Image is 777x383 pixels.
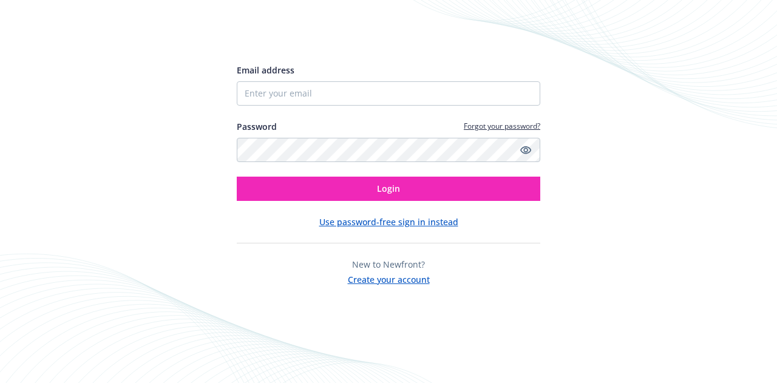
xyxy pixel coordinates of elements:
[237,120,277,133] label: Password
[518,143,533,157] a: Show password
[319,215,458,228] button: Use password-free sign in instead
[377,183,400,194] span: Login
[352,259,425,270] span: New to Newfront?
[237,138,540,162] input: Enter your password
[237,177,540,201] button: Login
[237,81,540,106] input: Enter your email
[348,271,430,286] button: Create your account
[464,121,540,131] a: Forgot your password?
[237,64,294,76] span: Email address
[237,20,351,41] img: Newfront logo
